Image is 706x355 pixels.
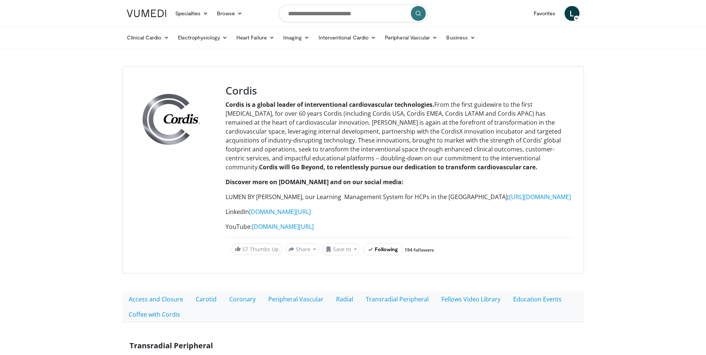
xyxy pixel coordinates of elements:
[279,4,428,22] input: Search topics, interventions
[249,208,311,216] a: [DOMAIN_NAME][URL]
[363,243,403,255] button: Following
[442,30,480,45] a: Business
[122,30,173,45] a: Clinical Cardio
[226,207,573,216] p: LinkedIn
[127,10,166,17] img: VuMedi Logo
[285,243,320,255] button: Share
[565,6,579,21] a: L
[223,291,262,307] a: Coronary
[507,291,568,307] a: Education Events
[380,30,442,45] a: Peripheral Vascular
[279,30,314,45] a: Imaging
[435,291,507,307] a: Fellows Video Library
[529,6,560,21] a: Favorites
[405,247,434,253] a: 194 followers
[213,6,247,21] a: Browse
[231,243,282,255] a: 57 Thumbs Up
[322,243,360,255] button: Save to
[226,100,434,109] strong: Cordis is a global leader of interventional cardiovascular technologies.
[226,100,573,172] p: From the first guidewire to the first [MEDICAL_DATA], for over 60 years Cordis (including Cordis ...
[226,192,573,201] p: LUMEN BY [PERSON_NAME], our Learning Management System for HCPs in the [GEOGRAPHIC_DATA]:
[130,340,213,351] span: Transradial Peripheral
[360,291,435,307] a: Transradial Peripheral
[189,291,223,307] a: Carotid
[122,307,186,322] a: Coffee with Cordis
[259,163,537,171] strong: Cordis will Go Beyond, to relentlessly pursue our dedication to transform cardiovascular care.
[173,30,232,45] a: Electrophysiology
[232,30,279,45] a: Heart Failure
[226,178,403,186] strong: Discover more on [DOMAIN_NAME] and on our social media:
[252,223,314,231] a: [DOMAIN_NAME][URL]
[242,246,248,253] span: 57
[509,193,571,201] a: [URL][DOMAIN_NAME]
[330,291,360,307] a: Radial
[122,291,189,307] a: Access and Closure
[171,6,213,21] a: Specialties
[226,84,573,97] h3: Cordis
[226,222,573,231] p: YouTube:
[314,30,381,45] a: Interventional Cardio
[262,291,330,307] a: Peripheral Vascular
